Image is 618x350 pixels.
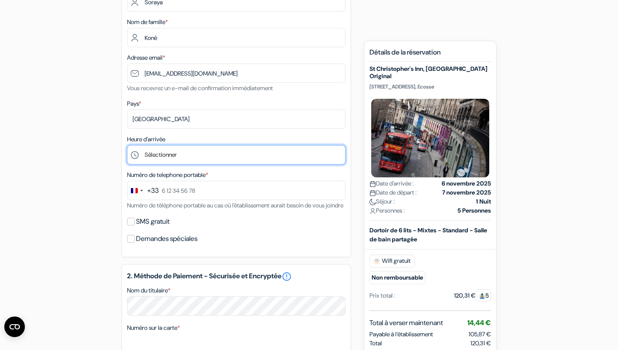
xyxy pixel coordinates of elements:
span: Total à verser maintenant [370,318,443,328]
strong: 1 Nuit [476,197,491,206]
img: calendar.svg [370,190,376,196]
strong: 5 Personnes [457,206,491,215]
img: guest.svg [479,293,485,299]
strong: 6 novembre 2025 [442,179,491,188]
span: Personnes : [370,206,405,215]
input: Entrer adresse e-mail [127,64,345,83]
span: Total [370,339,382,348]
span: Wifi gratuit [370,255,415,268]
b: Dortoir de 6 lits - Mixtes - Standard - Salle de bain partagée [370,226,487,243]
div: 120,31 € [454,291,491,300]
img: calendar.svg [370,181,376,187]
span: 5 [476,289,491,301]
strong: 7 novembre 2025 [442,188,491,197]
small: Non remboursable [370,271,425,284]
input: 6 12 34 56 78 [127,181,345,200]
span: Séjour : [370,197,395,206]
div: +33 [147,186,159,196]
small: Numéro de téléphone portable au cas où l'établissement aurait besoin de vous joindre [127,201,343,209]
h5: 2. Méthode de Paiement - Sécurisée et Encryptée [127,271,345,282]
label: Nom du titulaire [127,286,170,295]
span: 105,87 € [469,330,491,338]
label: Pays [127,99,141,108]
img: free_wifi.svg [373,258,380,265]
label: Nom de famille [127,18,168,27]
label: Demandes spéciales [136,233,197,245]
p: [STREET_ADDRESS], Ecosse [370,83,491,90]
label: Numéro sur la carte [127,323,180,332]
a: error_outline [282,271,292,282]
span: 120,31 € [470,339,491,348]
h5: Détails de la réservation [370,48,491,62]
button: Ouvrir le widget CMP [4,317,25,337]
span: Date de départ : [370,188,417,197]
button: Change country, selected France (+33) [127,181,159,200]
span: Payable à l’établissement [370,330,433,339]
div: Prix total : [370,291,395,300]
img: user_icon.svg [370,208,376,214]
span: 14,44 € [467,318,491,327]
label: Heure d'arrivée [127,135,165,144]
img: moon.svg [370,199,376,205]
span: Date d'arrivée : [370,179,414,188]
label: Numéro de telephone portable [127,170,208,180]
label: SMS gratuit [136,216,170,228]
input: Entrer le nom de famille [127,28,345,47]
label: Adresse email [127,53,165,62]
small: Vous recevrez un e-mail de confirmation immédiatement [127,84,273,92]
h5: St Christopher's Inn, [GEOGRAPHIC_DATA] Original [370,65,491,80]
